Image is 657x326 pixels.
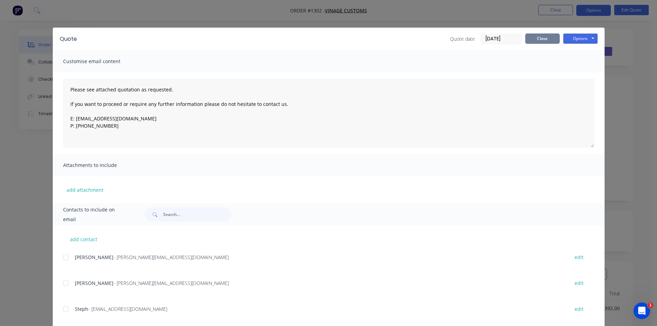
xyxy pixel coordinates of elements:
[525,33,560,44] button: Close
[113,254,229,260] span: - [PERSON_NAME][EMAIL_ADDRESS][DOMAIN_NAME]
[63,79,594,148] textarea: Please see attached quotation as requested. If you want to proceed or require any further informa...
[570,253,588,262] button: edit
[63,234,104,244] button: add contact
[63,57,139,66] span: Customise email content
[60,35,77,43] div: Quote
[563,33,598,44] button: Options
[88,306,167,312] span: - [EMAIL_ADDRESS][DOMAIN_NAME]
[63,205,128,224] span: Contacts to include on email
[570,278,588,288] button: edit
[63,160,139,170] span: Attachments to include
[75,254,113,260] span: [PERSON_NAME]
[163,208,231,221] input: Search...
[634,303,650,319] iframe: Intercom live chat
[75,306,88,312] span: Steph
[648,303,653,308] span: 1
[570,304,588,314] button: edit
[450,35,475,42] span: Quote date
[63,185,107,195] button: add attachment
[113,280,229,286] span: - [PERSON_NAME][EMAIL_ADDRESS][DOMAIN_NAME]
[75,280,113,286] span: [PERSON_NAME]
